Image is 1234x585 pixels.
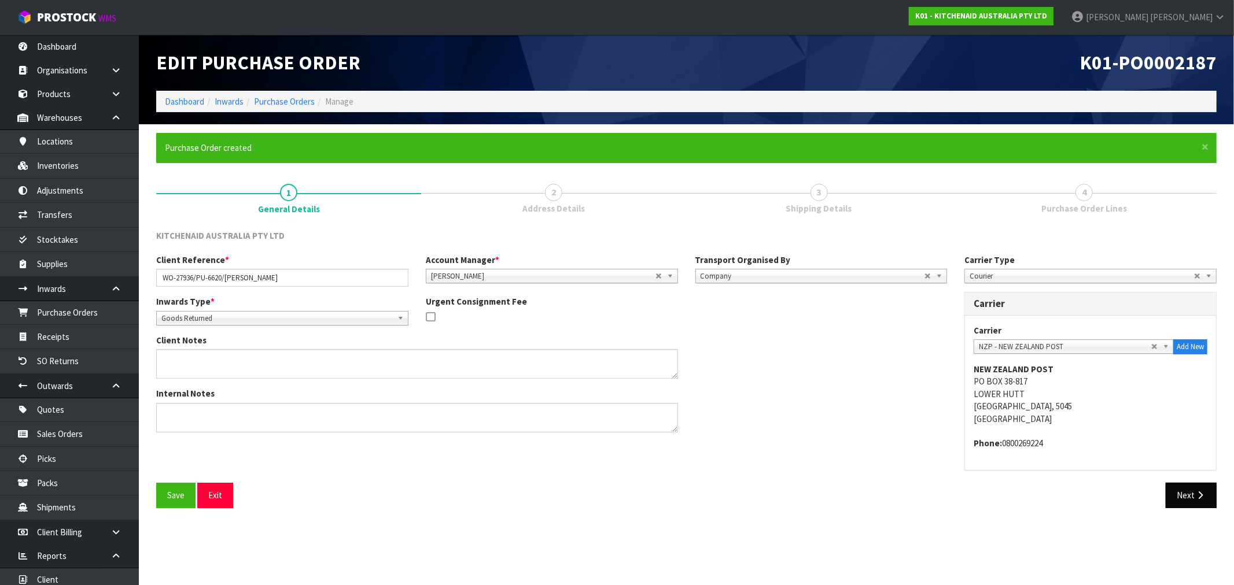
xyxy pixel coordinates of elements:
address: 0800269224 [974,437,1207,449]
span: [PERSON_NAME] [431,269,655,283]
a: Dashboard [165,96,204,107]
label: Internal Notes [156,387,215,399]
small: WMS [98,13,116,24]
span: 1 [280,184,297,201]
span: Company [701,269,925,283]
strong: K01 - KITCHENAID AUSTRALIA PTY LTD [915,11,1047,21]
label: Urgent Consignment Fee [426,295,527,308]
span: Purchase Order Lines [1041,202,1127,214]
label: Account Manager [426,254,499,266]
span: Courier [970,269,1194,283]
label: Carrier Type [964,254,1015,266]
span: 2 [545,184,562,201]
input: Client Reference [156,269,408,287]
label: Client Reference [156,254,229,266]
span: [PERSON_NAME] [1086,12,1148,23]
span: K01-PO0002187 [1080,50,1217,75]
a: Inwards [215,96,244,107]
button: Save [156,483,196,508]
span: Edit Purchase Order [156,50,360,75]
strong: NEW ZEALAND POST [974,364,1053,375]
span: 3 [811,184,828,201]
span: Address Details [522,202,585,214]
span: Shipping Details [786,202,852,214]
span: General Details [258,203,320,215]
a: K01 - KITCHENAID AUSTRALIA PTY LTD [909,7,1053,25]
span: [PERSON_NAME] [1150,12,1213,23]
label: Transport Organised By [695,254,791,266]
span: NZP - NEW ZEALAND POST [979,340,1151,354]
span: Purchase Order created [165,142,252,153]
label: Carrier [974,324,1001,336]
label: Inwards Type [156,295,215,308]
span: × [1202,139,1209,155]
button: Exit [197,483,233,508]
span: Manage [325,96,353,107]
label: Client Notes [156,334,207,346]
h3: Carrier [974,298,1207,309]
span: General Details [156,221,1217,516]
span: KITCHENAID AUSTRALIA PTY LTD [156,230,285,241]
button: Next [1166,483,1217,508]
strong: phone [974,438,1002,449]
span: ProStock [37,10,96,25]
span: Goods Returned [161,312,393,325]
a: Purchase Orders [254,96,315,107]
address: PO BOX 38-817 LOWER HUTT [GEOGRAPHIC_DATA], 5045 [GEOGRAPHIC_DATA] [974,363,1207,425]
img: cube-alt.png [17,10,32,24]
button: Add New [1173,339,1207,354]
span: 4 [1075,184,1093,201]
